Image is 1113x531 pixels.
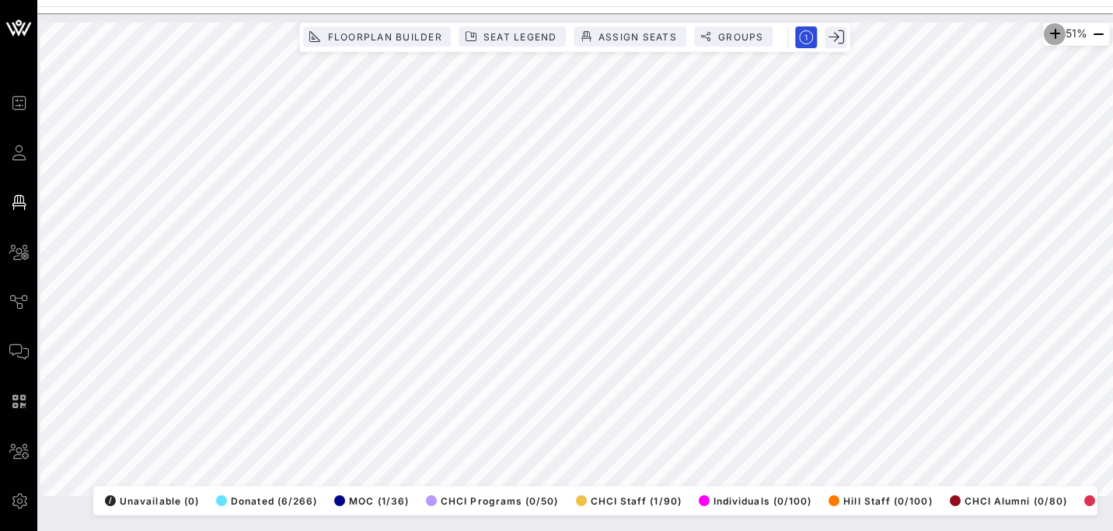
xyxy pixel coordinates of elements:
span: CHCI Alumni (0/80) [950,495,1067,507]
span: CHCI Programs (0/50) [426,495,559,507]
span: Assign Seats [598,31,677,43]
button: Hill Staff (0/100) [824,490,932,512]
button: MOC (1/36) [330,490,409,512]
span: Individuals (0/100) [699,495,811,507]
span: MOC (1/36) [334,495,409,507]
span: Hill Staff (0/100) [829,495,932,507]
div: / [105,495,116,506]
span: CHCI Staff (1/90) [576,495,682,507]
button: Groups [694,26,773,47]
button: Floorplan Builder [303,26,451,47]
button: Individuals (0/100) [694,490,811,512]
button: Assign Seats [574,26,686,47]
span: Floorplan Builder [326,31,441,43]
div: 51% [1043,23,1110,46]
button: Donated (6/266) [211,490,317,512]
span: Donated (6/266) [216,495,317,507]
button: Seat Legend [459,26,567,47]
span: Unavailable (0) [105,495,199,507]
button: /Unavailable (0) [100,490,199,512]
button: CHCI Alumni (0/80) [945,490,1067,512]
span: Seat Legend [483,31,557,43]
button: CHCI Programs (0/50) [421,490,559,512]
button: CHCI Staff (1/90) [571,490,682,512]
span: Groups [717,31,764,43]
